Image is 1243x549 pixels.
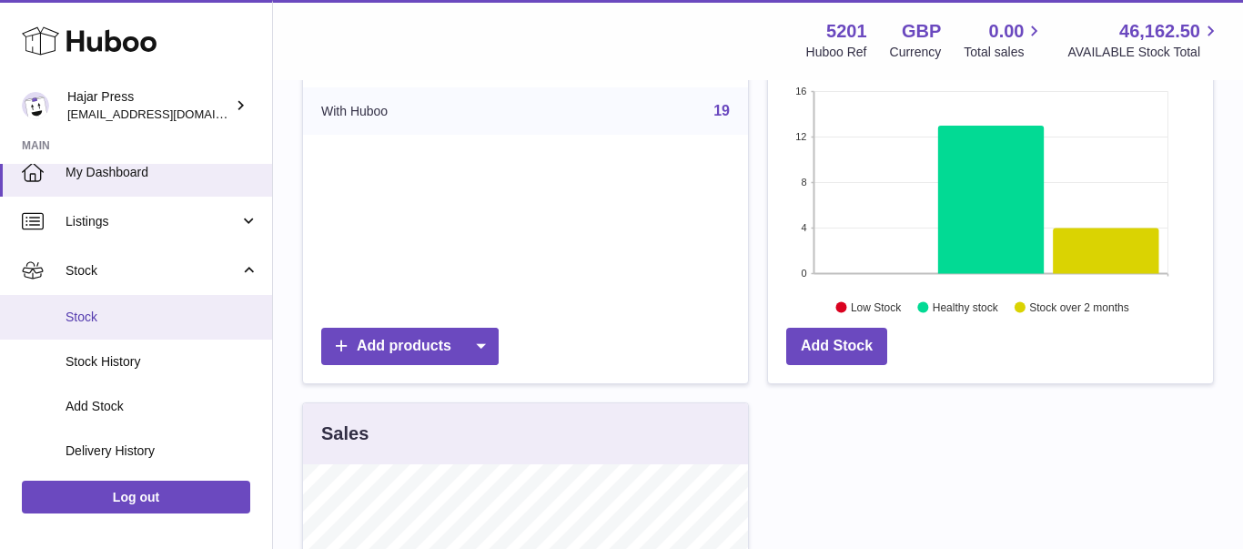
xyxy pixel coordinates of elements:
[22,92,49,119] img: editorial@hajarpress.com
[66,309,258,326] span: Stock
[786,328,887,365] a: Add Stock
[1119,19,1200,44] span: 46,162.50
[902,19,941,44] strong: GBP
[66,353,258,371] span: Stock History
[964,19,1045,61] a: 0.00 Total sales
[801,268,806,279] text: 0
[1029,300,1128,313] text: Stock over 2 months
[851,300,902,313] text: Low Stock
[67,88,231,123] div: Hajar Press
[795,86,806,97] text: 16
[890,44,942,61] div: Currency
[801,222,806,233] text: 4
[66,262,239,280] span: Stock
[66,213,239,230] span: Listings
[964,44,1045,61] span: Total sales
[806,44,867,61] div: Huboo Ref
[321,422,369,446] h3: Sales
[713,103,730,118] a: 19
[795,131,806,142] text: 12
[1067,19,1221,61] a: 46,162.50 AVAILABLE Stock Total
[1067,44,1221,61] span: AVAILABLE Stock Total
[321,328,499,365] a: Add products
[989,19,1025,44] span: 0.00
[303,87,538,135] td: With Huboo
[801,177,806,188] text: 8
[66,442,258,460] span: Delivery History
[826,19,867,44] strong: 5201
[22,481,250,513] a: Log out
[67,107,268,121] span: [EMAIL_ADDRESS][DOMAIN_NAME]
[66,164,258,181] span: My Dashboard
[66,398,258,415] span: Add Stock
[933,300,999,313] text: Healthy stock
